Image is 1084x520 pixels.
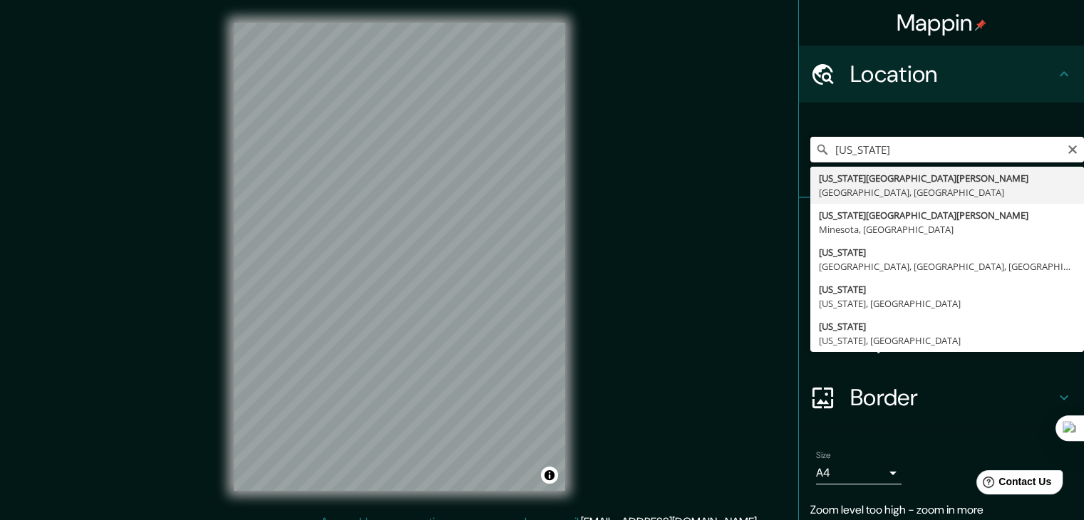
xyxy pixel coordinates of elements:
div: [GEOGRAPHIC_DATA], [GEOGRAPHIC_DATA], [GEOGRAPHIC_DATA] [819,259,1075,274]
div: [US_STATE] [819,282,1075,296]
img: pin-icon.png [975,19,986,31]
div: Border [799,369,1084,426]
button: Clear [1067,142,1078,155]
iframe: Help widget launcher [957,464,1068,504]
div: Style [799,255,1084,312]
div: [US_STATE] [819,319,1075,333]
div: [GEOGRAPHIC_DATA], [GEOGRAPHIC_DATA] [819,185,1075,199]
canvas: Map [234,23,565,491]
label: Size [816,449,831,462]
div: Location [799,46,1084,103]
input: Pick your city or area [810,137,1084,162]
h4: Location [850,60,1055,88]
h4: Border [850,383,1055,412]
div: Pins [799,198,1084,255]
div: A4 [816,462,902,484]
div: Layout [799,312,1084,369]
div: [US_STATE], [GEOGRAPHIC_DATA] [819,333,1075,348]
div: [US_STATE][GEOGRAPHIC_DATA][PERSON_NAME] [819,208,1075,222]
p: Zoom level too high - zoom in more [810,501,1073,519]
h4: Mappin [897,9,987,37]
div: [US_STATE][GEOGRAPHIC_DATA][PERSON_NAME] [819,171,1075,185]
div: Minesota, [GEOGRAPHIC_DATA] [819,222,1075,236]
div: [US_STATE], [GEOGRAPHIC_DATA] [819,296,1075,311]
button: Toggle attribution [541,467,558,484]
div: [US_STATE] [819,245,1075,259]
h4: Layout [850,326,1055,355]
